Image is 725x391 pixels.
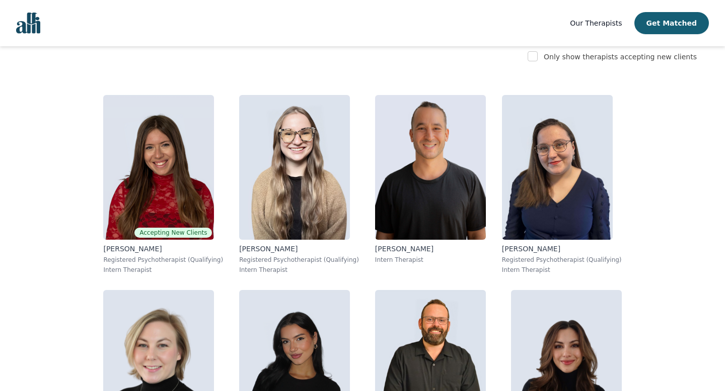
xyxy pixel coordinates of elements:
[134,228,212,238] span: Accepting New Clients
[570,17,622,29] a: Our Therapists
[375,256,486,264] p: Intern Therapist
[239,244,359,254] p: [PERSON_NAME]
[375,95,486,240] img: Kavon_Banejad
[544,53,697,61] label: Only show therapists accepting new clients
[502,95,613,240] img: Vanessa_McCulloch
[231,87,367,282] a: Faith_Woodley[PERSON_NAME]Registered Psychotherapist (Qualifying)Intern Therapist
[239,266,359,274] p: Intern Therapist
[103,244,223,254] p: [PERSON_NAME]
[570,19,622,27] span: Our Therapists
[367,87,494,282] a: Kavon_Banejad[PERSON_NAME]Intern Therapist
[634,12,709,34] button: Get Matched
[502,256,622,264] p: Registered Psychotherapist (Qualifying)
[103,266,223,274] p: Intern Therapist
[494,87,630,282] a: Vanessa_McCulloch[PERSON_NAME]Registered Psychotherapist (Qualifying)Intern Therapist
[239,95,350,240] img: Faith_Woodley
[375,244,486,254] p: [PERSON_NAME]
[502,266,622,274] p: Intern Therapist
[239,256,359,264] p: Registered Psychotherapist (Qualifying)
[16,13,40,34] img: alli logo
[502,244,622,254] p: [PERSON_NAME]
[95,87,231,282] a: Alisha_LevineAccepting New Clients[PERSON_NAME]Registered Psychotherapist (Qualifying)Intern Ther...
[103,95,214,240] img: Alisha_Levine
[103,256,223,264] p: Registered Psychotherapist (Qualifying)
